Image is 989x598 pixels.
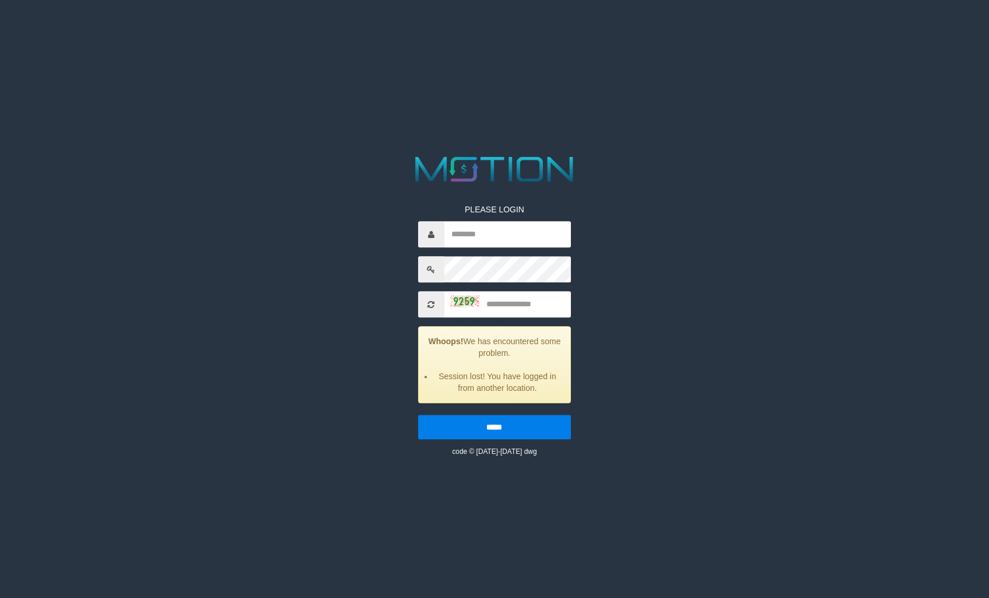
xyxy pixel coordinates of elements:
[452,448,536,456] small: code © [DATE]-[DATE] dwg
[418,204,571,216] p: PLEASE LOGIN
[418,327,571,404] div: We has encountered some problem.
[429,337,464,347] strong: Whoops!
[433,371,562,394] li: Session lost! You have logged in from another location.
[408,152,581,186] img: MOTION_logo.png
[450,295,479,307] img: captcha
